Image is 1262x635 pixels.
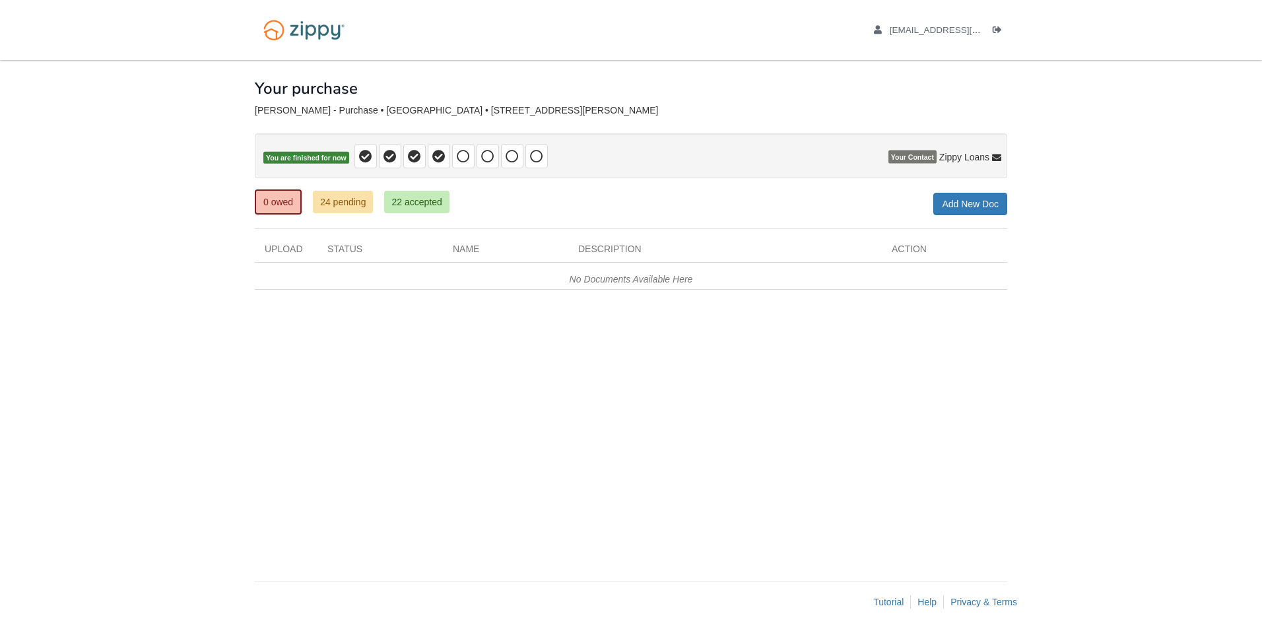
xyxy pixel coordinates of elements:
[950,597,1017,607] a: Privacy & Terms
[568,242,882,262] div: Description
[873,597,904,607] a: Tutorial
[317,242,443,262] div: Status
[917,597,937,607] a: Help
[255,80,358,97] h1: Your purchase
[255,189,302,215] a: 0 owed
[384,191,449,213] a: 22 accepted
[882,242,1007,262] div: Action
[313,191,373,213] a: 24 pending
[939,150,989,164] span: Zippy Loans
[443,242,568,262] div: Name
[874,25,1041,38] a: edit profile
[255,242,317,262] div: Upload
[890,25,1041,35] span: mroediger1212@outlook.com
[570,274,693,284] em: No Documents Available Here
[255,13,353,47] img: Logo
[255,105,1007,116] div: [PERSON_NAME] - Purchase • [GEOGRAPHIC_DATA] • [STREET_ADDRESS][PERSON_NAME]
[263,152,349,164] span: You are finished for now
[993,25,1007,38] a: Log out
[888,150,937,164] span: Your Contact
[933,193,1007,215] a: Add New Doc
